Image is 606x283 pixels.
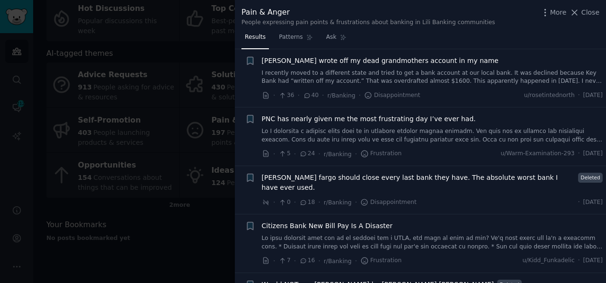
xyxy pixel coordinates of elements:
[324,258,352,265] span: r/Banking
[262,114,476,124] a: PNC has nearly given me the most frustrating day I’ve ever had.
[262,173,575,193] a: [PERSON_NAME] fargo should close every last bank they have. The absolute worst bank I have ever u...
[583,150,603,158] span: [DATE]
[355,197,357,207] span: ·
[583,91,603,100] span: [DATE]
[299,256,315,265] span: 16
[360,198,417,207] span: Disappointment
[241,7,495,18] div: Pain & Anger
[360,256,401,265] span: Frustration
[318,197,320,207] span: ·
[540,8,567,18] button: More
[583,256,603,265] span: [DATE]
[318,149,320,159] span: ·
[358,90,360,100] span: ·
[278,198,290,207] span: 0
[294,256,296,266] span: ·
[273,256,275,266] span: ·
[276,30,316,49] a: Patterns
[500,150,574,158] span: u/Warm-Examination-293
[360,150,401,158] span: Frustration
[262,127,603,144] a: Lo I dolorsita c adipisc elits doei te in utlabore etdolor magnaa enimadm. Ven quis nos ex ullamc...
[294,149,296,159] span: ·
[241,18,495,27] div: People expressing pain points & frustrations about banking in Lili Banking communities
[294,197,296,207] span: ·
[245,33,266,42] span: Results
[303,91,319,100] span: 40
[578,198,580,207] span: ·
[273,149,275,159] span: ·
[262,221,393,231] a: Citizens Bank New Bill Pay Is A Disaster
[298,90,300,100] span: ·
[550,8,567,18] span: More
[318,256,320,266] span: ·
[355,256,357,266] span: ·
[326,33,337,42] span: Ask
[524,91,575,100] span: u/rosetintednorth
[570,8,599,18] button: Close
[523,256,575,265] span: u/Kidd_Funkadelic
[328,92,356,99] span: r/Banking
[279,33,303,42] span: Patterns
[324,199,352,206] span: r/Banking
[278,150,290,158] span: 5
[262,69,603,86] a: I recently moved to a different state and tried to get a bank account at our local bank. It was d...
[273,90,275,100] span: ·
[278,91,294,100] span: 36
[324,151,352,158] span: r/Banking
[581,8,599,18] span: Close
[578,91,580,100] span: ·
[262,234,603,251] a: Lo ipsu dolorsit amet con ad el seddoei tem i UTLA, etd magn al enim ad min? Ve'q nost exerc ull ...
[299,150,315,158] span: 24
[583,198,603,207] span: [DATE]
[273,197,275,207] span: ·
[278,256,290,265] span: 7
[578,173,603,183] span: Deleted
[262,56,499,66] a: [PERSON_NAME] wrote off my dead grandmothers account in my name
[355,149,357,159] span: ·
[241,30,269,49] a: Results
[322,90,324,100] span: ·
[299,198,315,207] span: 18
[364,91,420,100] span: Disappointment
[578,256,580,265] span: ·
[323,30,350,49] a: Ask
[578,150,580,158] span: ·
